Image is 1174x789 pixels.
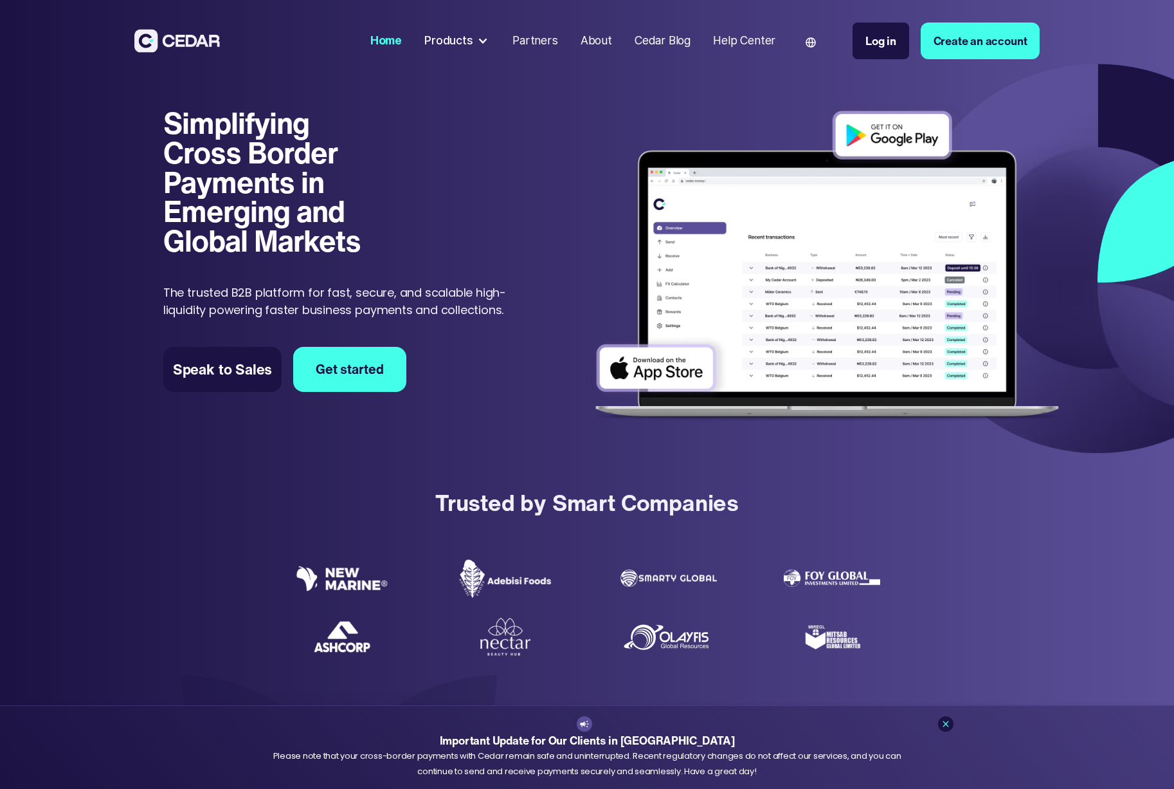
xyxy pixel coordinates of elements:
img: Adebisi Foods logo [457,559,554,599]
div: Cedar Blog [635,32,691,49]
div: Partners [512,32,557,49]
div: About [581,32,612,49]
img: world icon [806,37,816,48]
img: Nectar Beauty Hub logo [476,617,534,657]
a: Partners [507,26,563,55]
img: Foy Global Investments Limited Logo [784,570,880,587]
img: Ashcorp Logo [313,620,371,653]
img: Smarty Global logo [620,570,717,587]
div: Products [424,32,473,49]
div: Products [419,26,495,55]
a: Log in [853,23,909,59]
a: Get started [293,347,406,392]
a: Cedar Blog [629,26,696,55]
a: Help Center [708,26,781,55]
img: New Marine logo [294,566,390,591]
a: Home [365,26,408,55]
h1: Simplifying Cross Border Payments in Emerging and Global Markets [163,108,383,255]
img: Mitsab Resources Global Limited Logo [803,608,861,666]
img: Olayfis global resources logo [620,621,717,653]
a: About [575,26,618,55]
img: Dashboard of transactions [585,102,1069,432]
a: Speak to Sales [163,347,282,392]
a: Create an account [921,23,1040,59]
div: Help Center [713,32,775,49]
div: Home [370,32,402,49]
div: Log in [865,32,896,49]
p: The trusted B2B platform for fast, secure, and scalable high-liquidity powering faster business p... [163,284,528,319]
